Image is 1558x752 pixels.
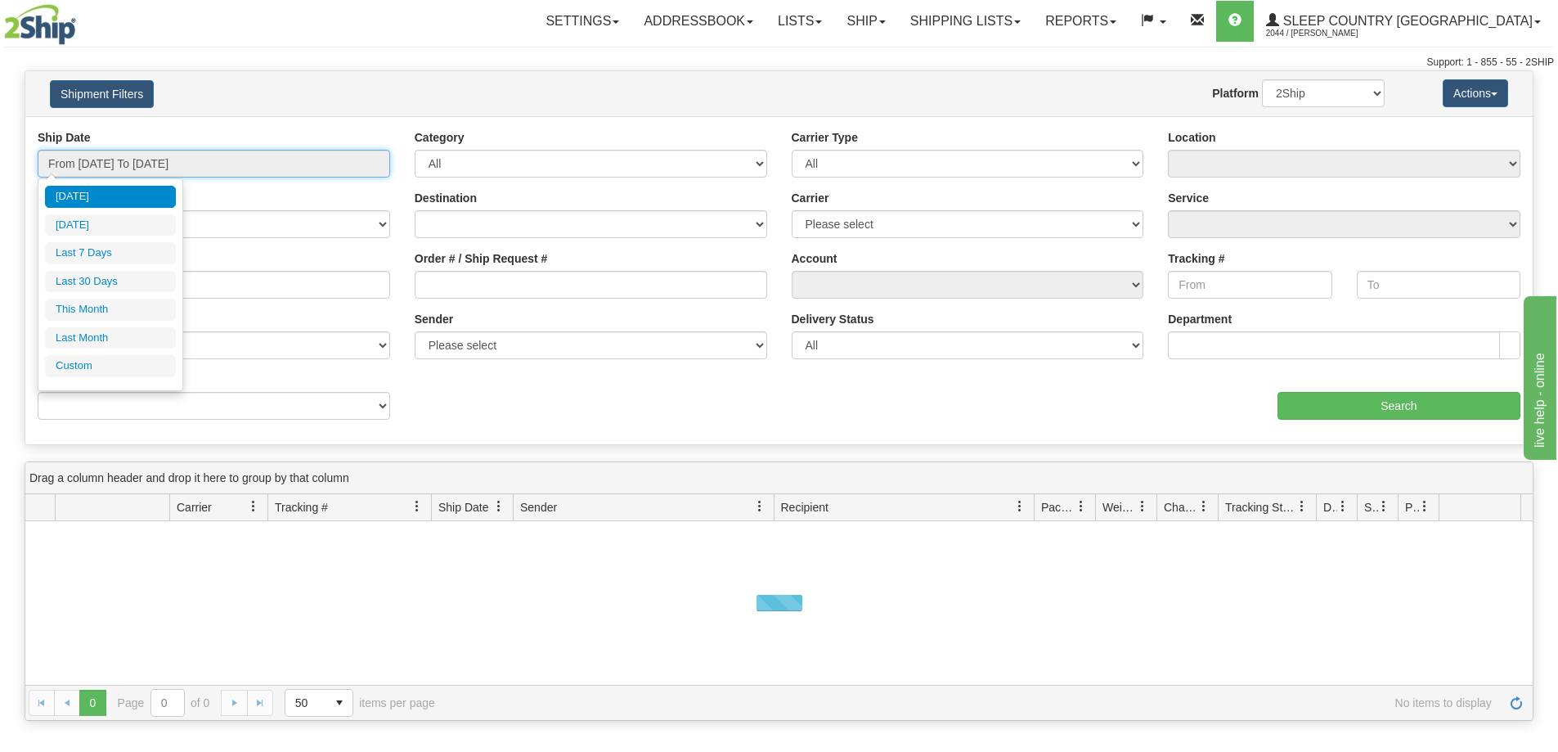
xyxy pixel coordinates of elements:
a: Ship [834,1,897,42]
label: Delivery Status [792,311,874,327]
span: Recipient [781,499,828,516]
span: Shipment Issues [1364,499,1378,516]
a: Carrier filter column settings [240,493,267,520]
label: Destination [415,190,477,206]
label: Department [1168,311,1232,327]
span: Page 0 [79,690,106,716]
span: Sender [520,499,557,516]
label: Account [792,250,837,267]
div: grid grouping header [25,462,1533,494]
li: [DATE] [45,186,176,208]
label: Location [1168,129,1215,146]
a: Recipient filter column settings [1006,493,1034,520]
span: select [326,690,352,716]
input: From [1168,271,1331,299]
span: Packages [1041,499,1075,516]
button: Actions [1443,79,1508,107]
span: Tracking # [275,499,328,516]
label: Carrier [792,190,829,206]
img: logo2044.jpg [4,4,76,45]
a: Shipment Issues filter column settings [1370,493,1398,520]
span: 50 [295,695,317,711]
label: Category [415,129,465,146]
div: live help - online [12,10,151,29]
label: Sender [415,311,453,327]
span: Ship Date [438,499,488,516]
iframe: chat widget [1520,292,1556,459]
span: Page of 0 [118,689,210,717]
li: Last 7 Days [45,242,176,264]
span: Tracking Status [1225,499,1296,516]
span: Pickup Status [1405,499,1419,516]
li: Last 30 Days [45,271,176,293]
li: This Month [45,299,176,321]
a: Shipping lists [898,1,1033,42]
button: Shipment Filters [50,80,154,108]
span: Weight [1102,499,1137,516]
a: Weight filter column settings [1129,493,1156,520]
span: No items to display [458,696,1492,709]
label: Platform [1212,85,1259,101]
input: To [1357,271,1520,299]
a: Charge filter column settings [1190,493,1218,520]
a: Tracking # filter column settings [403,493,431,520]
label: Order # / Ship Request # [415,250,548,267]
label: Tracking # [1168,250,1224,267]
a: Settings [533,1,631,42]
a: Packages filter column settings [1067,493,1095,520]
a: Tracking Status filter column settings [1288,493,1316,520]
span: Charge [1164,499,1198,516]
label: Service [1168,190,1209,206]
li: [DATE] [45,214,176,236]
a: Pickup Status filter column settings [1411,493,1439,520]
a: Delivery Status filter column settings [1329,493,1357,520]
label: Carrier Type [792,129,858,146]
a: Sleep Country [GEOGRAPHIC_DATA] 2044 / [PERSON_NAME] [1254,1,1553,42]
a: Addressbook [631,1,766,42]
a: Refresh [1503,690,1529,716]
a: Lists [766,1,834,42]
a: Ship Date filter column settings [485,493,513,520]
span: items per page [285,689,435,717]
span: Page sizes drop down [285,689,353,717]
span: Delivery Status [1323,499,1337,516]
span: Carrier [177,499,212,516]
span: Sleep Country [GEOGRAPHIC_DATA] [1279,14,1533,28]
span: 2044 / [PERSON_NAME] [1266,25,1389,42]
label: Ship Date [38,129,91,146]
a: Reports [1033,1,1129,42]
input: Search [1277,392,1520,420]
li: Custom [45,355,176,377]
div: Support: 1 - 855 - 55 - 2SHIP [4,56,1554,70]
li: Last Month [45,327,176,349]
a: Sender filter column settings [746,493,774,520]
